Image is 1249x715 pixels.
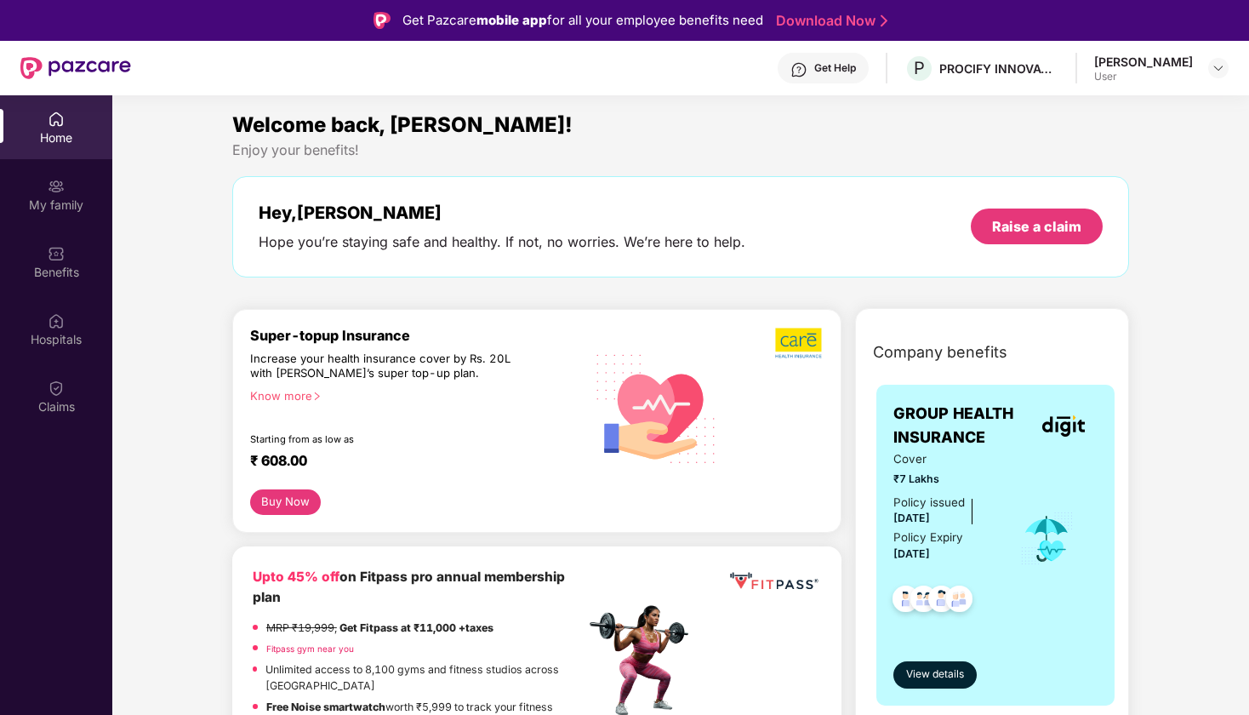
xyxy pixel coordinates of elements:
p: Unlimited access to 8,100 gyms and fitness studios across [GEOGRAPHIC_DATA] [265,661,585,695]
a: Fitpass gym near you [266,643,354,654]
img: svg+xml;base64,PHN2ZyBpZD0iSG9tZSIgeG1sbnM9Imh0dHA6Ly93d3cudzMub3JnLzIwMDAvc3ZnIiB3aWR0aD0iMjAiIG... [48,111,65,128]
div: Get Help [814,61,856,75]
img: svg+xml;base64,PHN2ZyB4bWxucz0iaHR0cDovL3d3dy53My5vcmcvMjAwMC9zdmciIHdpZHRoPSI0OC45MTUiIGhlaWdodD... [903,581,944,622]
b: Upto 45% off [253,569,339,585]
div: Hey, [PERSON_NAME] [259,203,745,223]
img: svg+xml;base64,PHN2ZyBpZD0iQmVuZWZpdHMiIHhtbG5zPSJodHRwOi8vd3d3LnczLm9yZy8yMDAwL3N2ZyIgd2lkdGg9Ij... [48,245,65,262]
img: svg+xml;base64,PHN2ZyB4bWxucz0iaHR0cDovL3d3dy53My5vcmcvMjAwMC9zdmciIHhtbG5zOnhsaW5rPSJodHRwOi8vd3... [585,335,728,480]
span: Company benefits [873,340,1007,364]
span: Cover [893,450,995,468]
button: View details [893,661,977,689]
div: Hope you’re staying safe and healthy. If not, no worries. We’re here to help. [259,233,745,251]
img: icon [1019,511,1075,567]
img: Logo [374,12,391,29]
img: fppp.png [727,567,821,597]
a: Download Now [776,12,882,30]
div: Increase your health insurance cover by Rs. 20L with [PERSON_NAME]’s super top-up plan. [250,352,511,381]
div: Enjoy your benefits! [232,141,1129,159]
div: Know more [250,389,574,401]
span: View details [906,666,964,683]
img: svg+xml;base64,PHN2ZyBpZD0iSG9zcGl0YWxzIiB4bWxucz0iaHR0cDovL3d3dy53My5vcmcvMjAwMC9zdmciIHdpZHRoPS... [48,312,65,329]
img: b5dec4f62d2307b9de63beb79f102df3.png [775,327,824,359]
span: P [914,58,925,78]
img: svg+xml;base64,PHN2ZyBpZD0iRHJvcGRvd24tMzJ4MzIiIHhtbG5zPSJodHRwOi8vd3d3LnczLm9yZy8yMDAwL3N2ZyIgd2... [1212,61,1225,75]
span: ₹7 Lakhs [893,471,995,487]
span: [DATE] [893,547,930,560]
del: MRP ₹19,999, [266,621,337,634]
span: GROUP HEALTH INSURANCE [893,402,1030,450]
div: ₹ 608.00 [250,452,567,472]
img: Stroke [881,12,887,30]
div: Get Pazcare for all your employee benefits need [402,10,763,31]
img: svg+xml;base64,PHN2ZyB3aWR0aD0iMjAiIGhlaWdodD0iMjAiIHZpZXdCb3g9IjAgMCAyMCAyMCIgZmlsbD0ibm9uZSIgeG... [48,178,65,195]
div: Starting from as low as [250,433,512,445]
div: User [1094,70,1193,83]
div: Raise a claim [992,217,1081,236]
span: right [312,392,322,401]
span: [DATE] [893,512,930,524]
img: insurerLogo [1042,415,1085,437]
span: Welcome back, [PERSON_NAME]! [232,112,573,137]
button: Buy Now [250,489,321,515]
div: Policy Expiry [893,529,963,546]
strong: Get Fitpass at ₹11,000 +taxes [339,621,493,634]
img: svg+xml;base64,PHN2ZyB4bWxucz0iaHR0cDovL3d3dy53My5vcmcvMjAwMC9zdmciIHdpZHRoPSI0OC45NDMiIGhlaWdodD... [921,581,962,622]
strong: Free Noise smartwatch [266,701,385,713]
img: svg+xml;base64,PHN2ZyBpZD0iSGVscC0zMngzMiIgeG1sbnM9Imh0dHA6Ly93d3cudzMub3JnLzIwMDAvc3ZnIiB3aWR0aD... [790,61,807,78]
strong: mobile app [476,12,547,28]
div: PROCIFY INNOVATIONS PRIVATE LIMITED [939,60,1058,77]
div: [PERSON_NAME] [1094,54,1193,70]
img: svg+xml;base64,PHN2ZyB4bWxucz0iaHR0cDovL3d3dy53My5vcmcvMjAwMC9zdmciIHdpZHRoPSI0OC45NDMiIGhlaWdodD... [938,581,980,622]
img: svg+xml;base64,PHN2ZyBpZD0iQ2xhaW0iIHhtbG5zPSJodHRwOi8vd3d3LnczLm9yZy8yMDAwL3N2ZyIgd2lkdGg9IjIwIi... [48,380,65,397]
img: New Pazcare Logo [20,57,131,79]
div: Policy issued [893,494,965,512]
div: Super-topup Insurance [250,327,585,344]
b: on Fitpass pro annual membership plan [253,569,565,605]
img: svg+xml;base64,PHN2ZyB4bWxucz0iaHR0cDovL3d3dy53My5vcmcvMjAwMC9zdmciIHdpZHRoPSI0OC45NDMiIGhlaWdodD... [885,581,927,622]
